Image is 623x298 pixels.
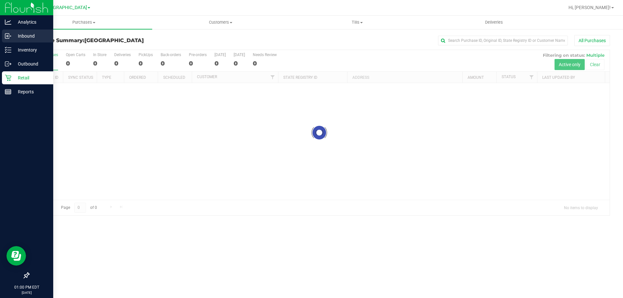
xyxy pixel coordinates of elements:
inline-svg: Inventory [5,47,11,53]
a: Deliveries [426,16,562,29]
p: Retail [11,74,50,82]
span: Customers [153,19,288,25]
inline-svg: Reports [5,89,11,95]
a: Tills [289,16,425,29]
inline-svg: Outbound [5,61,11,67]
a: Purchases [16,16,152,29]
inline-svg: Analytics [5,19,11,25]
p: Analytics [11,18,50,26]
p: Inbound [11,32,50,40]
a: Customers [152,16,289,29]
iframe: Resource center [6,246,26,266]
p: 01:00 PM EDT [3,284,50,290]
button: All Purchases [574,35,610,46]
span: Purchases [16,19,152,25]
p: Reports [11,88,50,96]
span: Tills [289,19,425,25]
span: Deliveries [476,19,512,25]
span: Hi, [PERSON_NAME]! [568,5,611,10]
inline-svg: Inbound [5,33,11,39]
inline-svg: Retail [5,75,11,81]
span: [GEOGRAPHIC_DATA] [43,5,87,10]
input: Search Purchase ID, Original ID, State Registry ID or Customer Name... [438,36,568,45]
p: [DATE] [3,290,50,295]
p: Inventory [11,46,50,54]
h3: Purchase Summary: [29,38,222,43]
p: Outbound [11,60,50,68]
span: [GEOGRAPHIC_DATA] [84,37,144,43]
